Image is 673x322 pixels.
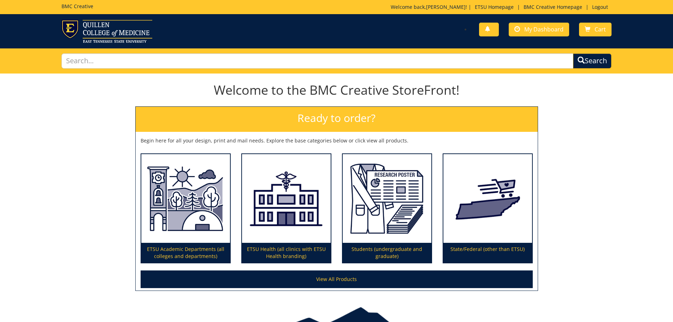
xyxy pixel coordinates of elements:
button: Search [573,53,612,69]
h2: Ready to order? [136,107,538,132]
img: Students (undergraduate and graduate) [343,154,431,243]
a: State/Federal (other than ETSU) [443,154,532,263]
a: Logout [589,4,612,10]
p: Begin here for all your design, print and mail needs. Explore the base categories below or click ... [141,137,533,144]
p: Students (undergraduate and graduate) [343,243,431,263]
p: ETSU Health (all clinics with ETSU Health branding) [242,243,331,263]
a: [PERSON_NAME] [426,4,466,10]
span: My Dashboard [524,25,563,33]
p: ETSU Academic Departments (all colleges and departments) [141,243,230,263]
img: ETSU Health (all clinics with ETSU Health branding) [242,154,331,243]
h1: Welcome to the BMC Creative StoreFront! [135,83,538,97]
h5: BMC Creative [61,4,93,9]
a: ETSU Homepage [471,4,517,10]
img: State/Federal (other than ETSU) [443,154,532,243]
a: ETSU Health (all clinics with ETSU Health branding) [242,154,331,263]
img: ETSU Academic Departments (all colleges and departments) [141,154,230,243]
a: Students (undergraduate and graduate) [343,154,431,263]
p: State/Federal (other than ETSU) [443,243,532,263]
a: Cart [579,23,612,36]
a: ETSU Academic Departments (all colleges and departments) [141,154,230,263]
a: My Dashboard [509,23,569,36]
p: Welcome back, ! | | | [391,4,612,11]
a: BMC Creative Homepage [520,4,586,10]
input: Search... [61,53,574,69]
a: View All Products [141,270,533,288]
span: Cart [595,25,606,33]
img: ETSU logo [61,20,152,43]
